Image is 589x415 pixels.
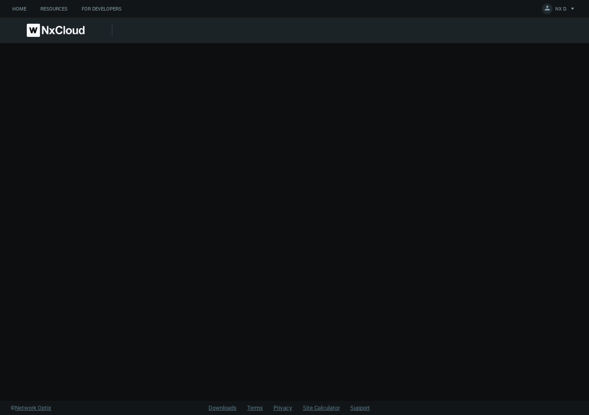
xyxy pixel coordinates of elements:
span: NX D. [555,5,567,15]
a: For Developers [75,4,129,14]
a: Terms [247,404,263,411]
a: Resources [33,4,75,14]
a: Site Calculator [303,404,340,411]
a: ©Network Optix [11,404,51,412]
span: Network Optix [15,404,51,411]
a: Support [350,404,370,411]
img: Nx Cloud logo [27,24,85,37]
a: Privacy [273,404,292,411]
a: Home [5,4,33,14]
a: Downloads [208,404,237,411]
